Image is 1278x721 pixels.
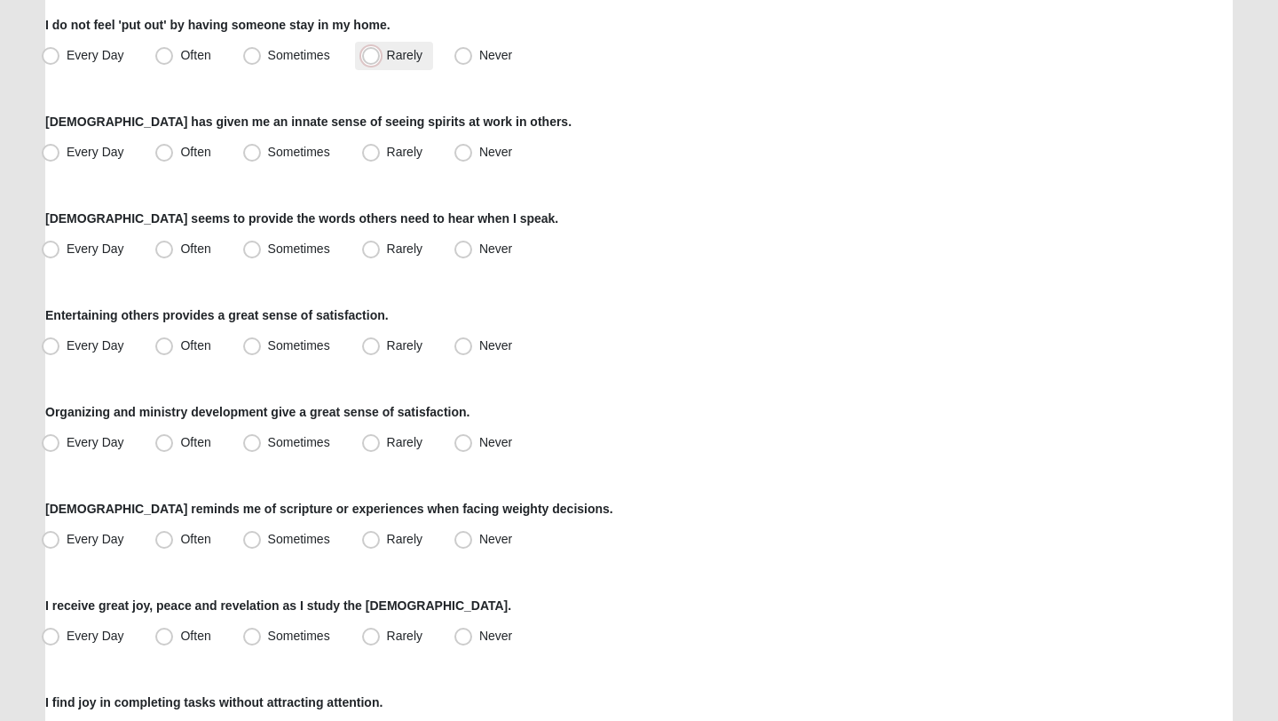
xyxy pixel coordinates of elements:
span: Never [479,629,512,643]
span: Every Day [67,532,124,546]
span: Every Day [67,48,124,62]
span: Never [479,242,512,256]
label: [DEMOGRAPHIC_DATA] has given me an innate sense of seeing spirits at work in others. [45,113,572,131]
span: Never [479,435,512,449]
span: Sometimes [268,242,330,256]
span: Often [180,435,210,449]
span: Often [180,338,210,353]
span: Often [180,48,210,62]
label: I receive great joy, peace and revelation as I study the [DEMOGRAPHIC_DATA]. [45,597,511,614]
span: Never [479,48,512,62]
span: Never [479,338,512,353]
span: Rarely [387,435,422,449]
span: Sometimes [268,338,330,353]
label: [DEMOGRAPHIC_DATA] reminds me of scripture or experiences when facing weighty decisions. [45,500,613,518]
span: Rarely [387,242,422,256]
span: Never [479,145,512,159]
span: Every Day [67,338,124,353]
span: Never [479,532,512,546]
span: Every Day [67,242,124,256]
span: Sometimes [268,629,330,643]
span: Sometimes [268,145,330,159]
span: Often [180,629,210,643]
span: Rarely [387,145,422,159]
label: Entertaining others provides a great sense of satisfaction. [45,306,389,324]
span: Every Day [67,629,124,643]
span: Sometimes [268,435,330,449]
span: Often [180,145,210,159]
span: Every Day [67,435,124,449]
span: Often [180,532,210,546]
span: Sometimes [268,532,330,546]
label: [DEMOGRAPHIC_DATA] seems to provide the words others need to hear when I speak. [45,210,558,227]
span: Rarely [387,48,422,62]
span: Rarely [387,338,422,353]
span: Rarely [387,532,422,546]
label: Organizing and ministry development give a great sense of satisfaction. [45,403,469,421]
span: Sometimes [268,48,330,62]
span: Every Day [67,145,124,159]
span: Often [180,242,210,256]
span: Rarely [387,629,422,643]
label: I do not feel 'put out' by having someone stay in my home. [45,16,390,34]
